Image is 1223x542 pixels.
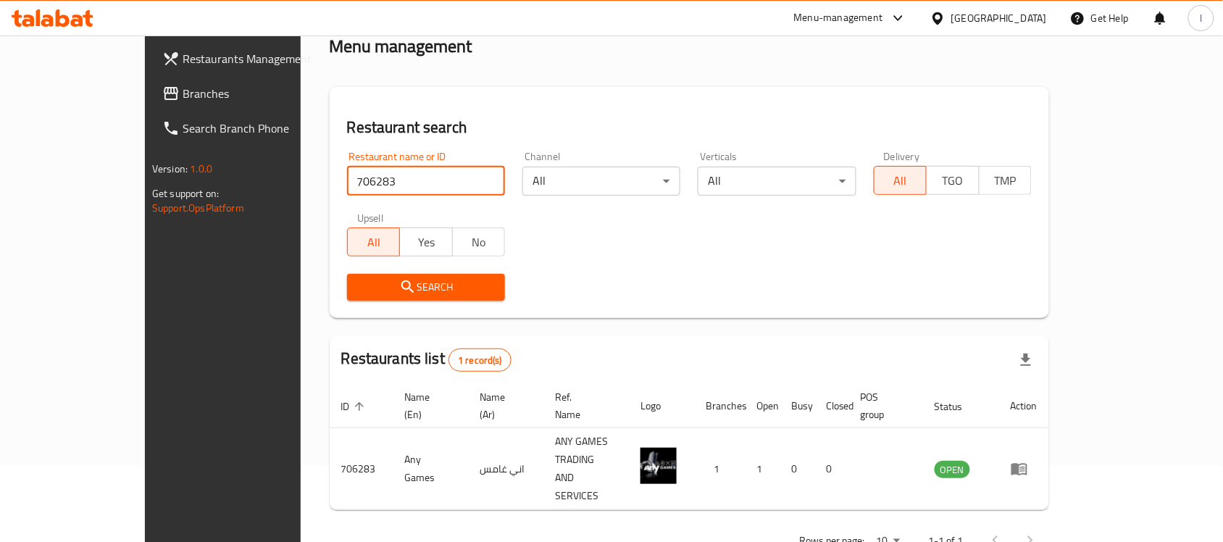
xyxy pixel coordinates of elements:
label: Delivery [884,151,920,162]
td: اني غامس [469,428,544,510]
span: 1.0.0 [190,159,212,178]
span: Name (Ar) [480,388,527,423]
span: l [1200,10,1202,26]
h2: Restaurant search [347,117,1032,138]
span: POS group [861,388,906,423]
h2: Menu management [330,35,472,58]
span: Get support on: [152,184,219,203]
td: 1 [745,428,780,510]
span: Name (En) [405,388,451,423]
div: All [522,167,680,196]
span: All [354,232,394,253]
a: Support.OpsPlatform [152,199,244,217]
span: All [880,170,921,191]
button: No [452,228,505,257]
div: All [698,167,856,196]
span: Yes [406,232,446,253]
span: 1 record(s) [449,354,511,367]
label: Upsell [357,213,384,223]
a: Restaurants Management [151,41,349,76]
button: TMP [979,166,1032,195]
div: Total records count [448,349,512,372]
table: enhanced table [330,384,1049,510]
span: Search [359,278,493,296]
a: Search Branch Phone [151,111,349,146]
span: OPEN [935,462,970,478]
button: Yes [399,228,452,257]
span: Version: [152,159,188,178]
span: Status [935,398,982,415]
th: Closed [814,384,849,428]
td: 1 [694,428,745,510]
button: Search [347,274,505,301]
span: Branches [183,85,338,102]
div: OPEN [935,461,970,478]
img: Any Games [640,448,677,484]
a: Branches [151,76,349,111]
div: [GEOGRAPHIC_DATA] [951,10,1047,26]
span: TGO [932,170,973,191]
td: 0 [814,428,849,510]
td: ANY GAMES TRADING AND SERVICES [543,428,629,510]
div: Export file [1009,343,1043,378]
span: Restaurants Management [183,50,338,67]
th: Busy [780,384,814,428]
th: Action [999,384,1049,428]
span: No [459,232,499,253]
td: 0 [780,428,814,510]
span: Search Branch Phone [183,120,338,137]
td: 706283 [330,428,393,510]
div: Menu-management [794,9,883,27]
h2: Restaurants list [341,348,512,372]
span: ID [341,398,369,415]
button: All [347,228,400,257]
span: TMP [985,170,1026,191]
button: TGO [926,166,979,195]
th: Open [745,384,780,428]
th: Logo [629,384,694,428]
div: Menu [1011,460,1038,478]
span: Ref. Name [555,388,611,423]
td: Any Games [393,428,469,510]
th: Branches [694,384,745,428]
button: All [874,166,927,195]
input: Search for restaurant name or ID.. [347,167,505,196]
